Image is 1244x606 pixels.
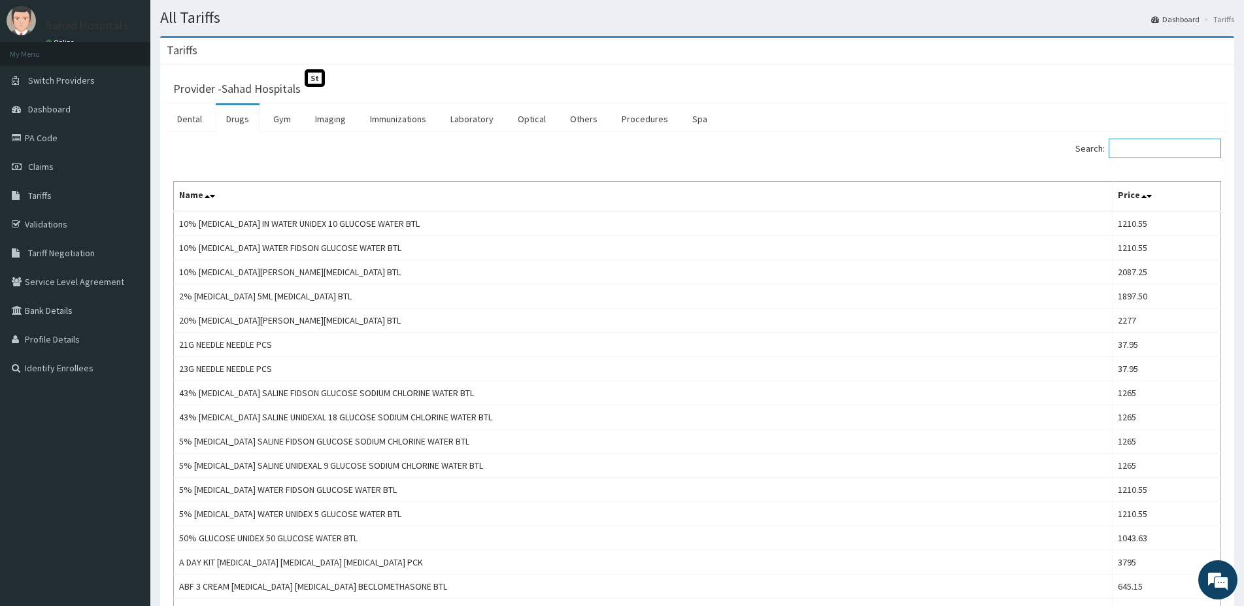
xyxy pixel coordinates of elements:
[1112,454,1220,478] td: 1265
[28,247,95,259] span: Tariff Negotiation
[1112,526,1220,550] td: 1043.63
[174,211,1113,236] td: 10% [MEDICAL_DATA] IN WATER UNIDEX 10 GLUCOSE WATER BTL
[1112,575,1220,599] td: 645.15
[174,550,1113,575] td: A DAY KIT [MEDICAL_DATA] [MEDICAL_DATA] [MEDICAL_DATA] PCK
[305,105,356,133] a: Imaging
[76,165,180,297] span: We're online!
[7,6,36,35] img: User Image
[160,9,1234,26] h1: All Tariffs
[174,405,1113,429] td: 43% [MEDICAL_DATA] SALINE UNIDEXAL 18 GLUCOSE SODIUM CHLORINE WATER BTL
[1112,309,1220,333] td: 2277
[1112,211,1220,236] td: 1210.55
[46,38,77,47] a: Online
[174,236,1113,260] td: 10% [MEDICAL_DATA] WATER FIDSON GLUCOSE WATER BTL
[1075,139,1221,158] label: Search:
[46,20,128,31] p: Sahad Hospitals
[174,182,1113,212] th: Name
[360,105,437,133] a: Immunizations
[167,44,197,56] h3: Tariffs
[28,190,52,201] span: Tariffs
[174,478,1113,502] td: 5% [MEDICAL_DATA] WATER FIDSON GLUCOSE WATER BTL
[28,75,95,86] span: Switch Providers
[611,105,679,133] a: Procedures
[174,284,1113,309] td: 2% [MEDICAL_DATA] 5ML [MEDICAL_DATA] BTL
[174,526,1113,550] td: 50% GLUCOSE UNIDEX 50 GLUCOSE WATER BTL
[560,105,608,133] a: Others
[174,575,1113,599] td: ABF 3 CREAM [MEDICAL_DATA] [MEDICAL_DATA] BECLOMETHASONE BTL
[1112,182,1220,212] th: Price
[24,65,53,98] img: d_794563401_company_1708531726252_794563401
[305,69,325,87] span: St
[1112,502,1220,526] td: 1210.55
[1112,333,1220,357] td: 37.95
[1112,405,1220,429] td: 1265
[1112,429,1220,454] td: 1265
[174,357,1113,381] td: 23G NEEDLE NEEDLE PCS
[174,429,1113,454] td: 5% [MEDICAL_DATA] SALINE FIDSON GLUCOSE SODIUM CHLORINE WATER BTL
[507,105,556,133] a: Optical
[174,333,1113,357] td: 21G NEEDLE NEEDLE PCS
[216,105,260,133] a: Drugs
[440,105,504,133] a: Laboratory
[174,454,1113,478] td: 5% [MEDICAL_DATA] SALINE UNIDEXAL 9 GLUCOSE SODIUM CHLORINE WATER BTL
[167,105,212,133] a: Dental
[263,105,301,133] a: Gym
[28,161,54,173] span: Claims
[1112,550,1220,575] td: 3795
[173,83,301,95] h3: Provider - Sahad Hospitals
[7,357,249,403] textarea: Type your message and hit 'Enter'
[1112,357,1220,381] td: 37.95
[214,7,246,38] div: Minimize live chat window
[1112,284,1220,309] td: 1897.50
[1151,14,1200,25] a: Dashboard
[1112,260,1220,284] td: 2087.25
[28,103,71,115] span: Dashboard
[1112,381,1220,405] td: 1265
[1109,139,1221,158] input: Search:
[174,309,1113,333] td: 20% [MEDICAL_DATA][PERSON_NAME][MEDICAL_DATA] BTL
[174,502,1113,526] td: 5% [MEDICAL_DATA] WATER UNIDEX 5 GLUCOSE WATER BTL
[1112,236,1220,260] td: 1210.55
[1112,478,1220,502] td: 1210.55
[174,260,1113,284] td: 10% [MEDICAL_DATA][PERSON_NAME][MEDICAL_DATA] BTL
[1201,14,1234,25] li: Tariffs
[68,73,220,90] div: Chat with us now
[682,105,718,133] a: Spa
[174,381,1113,405] td: 43% [MEDICAL_DATA] SALINE FIDSON GLUCOSE SODIUM CHLORINE WATER BTL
